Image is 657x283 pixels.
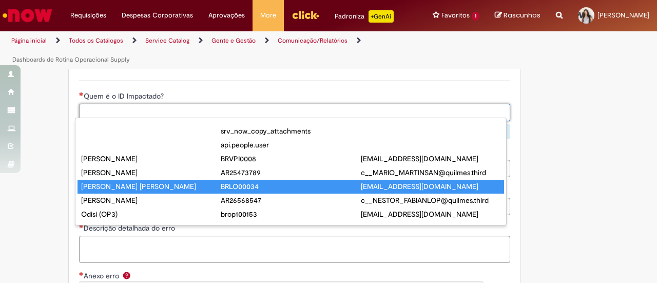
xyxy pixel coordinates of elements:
[221,126,360,136] div: srv_now_copy_attachments
[221,154,360,164] div: BRVPI0008
[81,154,221,164] div: [PERSON_NAME]
[221,167,360,178] div: AR25473789
[81,167,221,178] div: [PERSON_NAME]
[81,209,221,219] div: Odisi (OP3)
[75,122,506,225] ul: Quem é o ID Impactado?
[221,181,360,192] div: BRLO00034
[361,209,500,219] div: [EMAIL_ADDRESS][DOMAIN_NAME]
[221,140,360,150] div: api.people.user
[221,195,360,205] div: AR26568547
[81,223,221,233] div: "/><script Bar
[361,167,500,178] div: c__MARIO_MARTINSAN@quilmes.third
[81,195,221,205] div: [PERSON_NAME]
[361,195,500,205] div: c__NESTOR_FABIANLOP@quilmes.third
[221,223,360,233] div: a@[DOMAIN_NAME]
[81,181,221,192] div: [PERSON_NAME] [PERSON_NAME]
[361,154,500,164] div: [EMAIL_ADDRESS][DOMAIN_NAME]
[361,223,500,233] div: a@[DOMAIN_NAME]
[221,209,360,219] div: brop100153
[361,181,500,192] div: [EMAIL_ADDRESS][DOMAIN_NAME]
